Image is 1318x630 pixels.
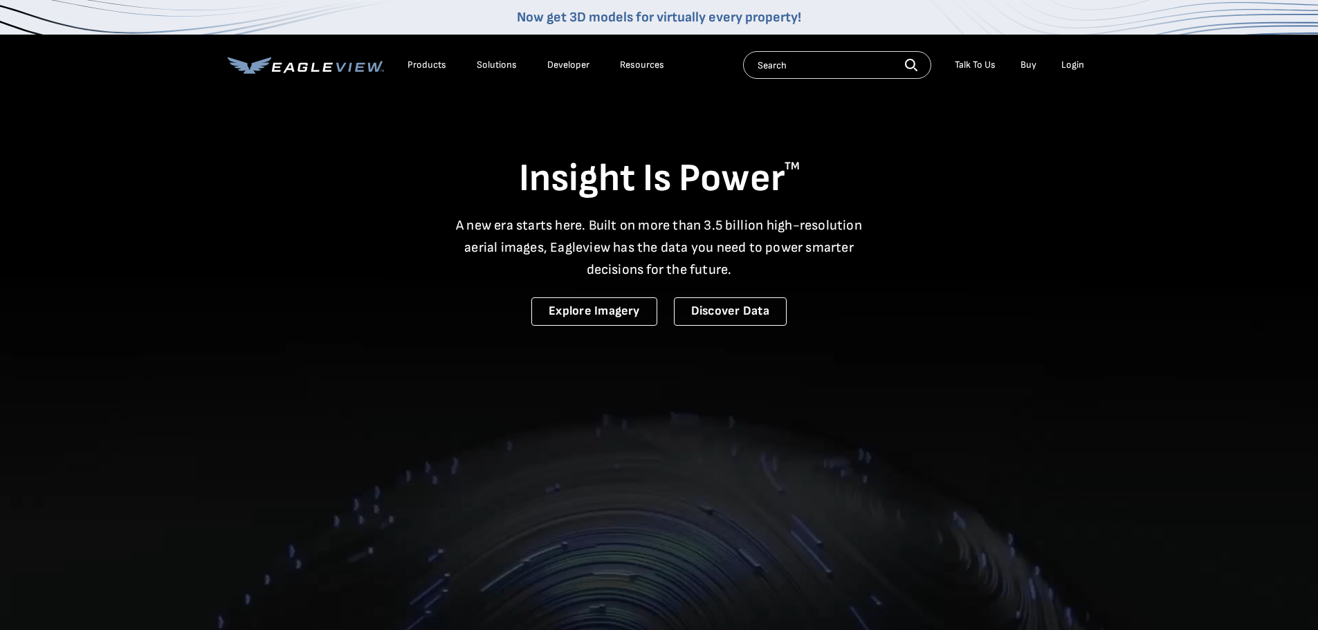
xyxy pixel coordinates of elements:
a: Now get 3D models for virtually every property! [517,9,801,26]
p: A new era starts here. Built on more than 3.5 billion high-resolution aerial images, Eagleview ha... [448,214,871,281]
a: Buy [1020,59,1036,71]
div: Solutions [477,59,517,71]
a: Discover Data [674,297,787,326]
div: Resources [620,59,664,71]
div: Login [1061,59,1084,71]
h1: Insight Is Power [228,155,1091,203]
div: Products [408,59,446,71]
a: Developer [547,59,589,71]
sup: TM [785,160,800,173]
a: Explore Imagery [531,297,657,326]
input: Search [743,51,931,79]
div: Talk To Us [955,59,996,71]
